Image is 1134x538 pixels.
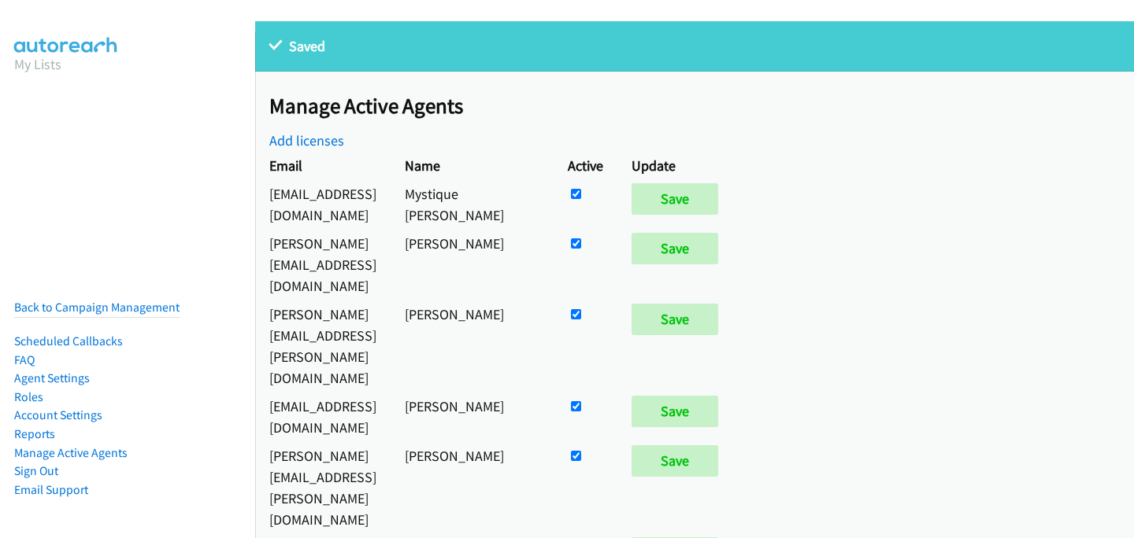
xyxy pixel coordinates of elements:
[14,407,102,422] a: Account Settings
[255,300,391,392] td: [PERSON_NAME][EMAIL_ADDRESS][PERSON_NAME][DOMAIN_NAME]
[14,300,180,315] a: Back to Campaign Management
[14,370,90,385] a: Agent Settings
[554,151,617,179] th: Active
[617,151,739,179] th: Update
[269,131,344,149] a: Add licenses
[269,93,1134,120] h2: Manage Active Agents
[632,396,718,427] input: Save
[632,445,718,477] input: Save
[14,445,128,460] a: Manage Active Agents
[632,183,718,215] input: Save
[391,441,554,533] td: [PERSON_NAME]
[255,179,391,229] td: [EMAIL_ADDRESS][DOMAIN_NAME]
[14,426,55,441] a: Reports
[632,233,718,264] input: Save
[14,333,123,348] a: Scheduled Callbacks
[255,151,391,179] th: Email
[255,441,391,533] td: [PERSON_NAME][EMAIL_ADDRESS][PERSON_NAME][DOMAIN_NAME]
[391,151,554,179] th: Name
[391,229,554,300] td: [PERSON_NAME]
[391,300,554,392] td: [PERSON_NAME]
[391,179,554,229] td: Mystique [PERSON_NAME]
[14,389,43,404] a: Roles
[632,304,718,335] input: Save
[14,55,61,73] a: My Lists
[14,482,88,497] a: Email Support
[14,352,35,367] a: FAQ
[269,35,1120,57] p: Saved
[391,392,554,441] td: [PERSON_NAME]
[14,463,58,478] a: Sign Out
[255,392,391,441] td: [EMAIL_ADDRESS][DOMAIN_NAME]
[255,229,391,300] td: [PERSON_NAME][EMAIL_ADDRESS][DOMAIN_NAME]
